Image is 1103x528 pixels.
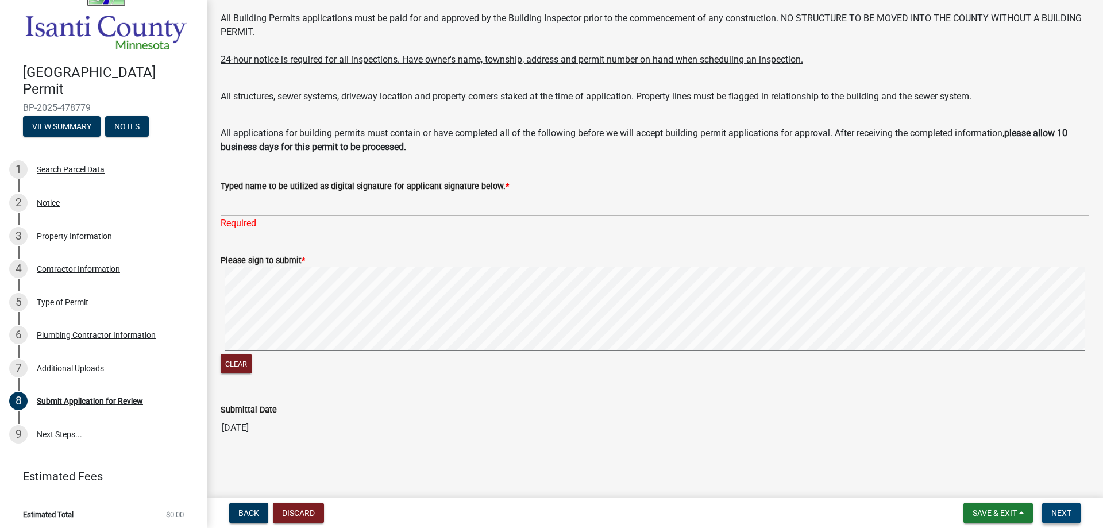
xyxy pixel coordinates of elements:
[37,165,105,174] div: Search Parcel Data
[166,511,184,518] span: $0.00
[9,160,28,179] div: 1
[23,511,74,518] span: Estimated Total
[105,122,149,132] wm-modal-confirm: Notes
[229,503,268,523] button: Back
[23,64,198,98] h4: [GEOGRAPHIC_DATA] Permit
[221,257,305,265] label: Please sign to submit
[221,113,1089,154] div: All applications for building permits must contain or have completed all of the following before ...
[37,232,112,240] div: Property Information
[9,194,28,212] div: 2
[221,217,1089,230] div: Required
[9,326,28,344] div: 6
[37,265,120,273] div: Contractor Information
[9,392,28,410] div: 8
[238,508,259,518] span: Back
[221,183,509,191] label: Typed name to be utilized as digital signature for applicant signature below.
[37,397,143,405] div: Submit Application for Review
[9,425,28,444] div: 9
[963,503,1033,523] button: Save & Exit
[221,406,277,414] label: Submittal Date
[9,465,188,488] a: Estimated Fees
[221,54,803,65] u: 24-hour notice is required for all inspections. Have owner's name, township, address and permit n...
[105,116,149,137] button: Notes
[37,199,60,207] div: Notice
[37,331,156,339] div: Plumbing Contractor Information
[9,260,28,278] div: 4
[9,359,28,377] div: 7
[23,116,101,137] button: View Summary
[273,503,324,523] button: Discard
[221,354,252,373] button: Clear
[37,298,88,306] div: Type of Permit
[9,293,28,311] div: 5
[9,227,28,245] div: 3
[1051,508,1071,518] span: Next
[23,102,184,113] span: BP-2025-478779
[37,364,104,372] div: Additional Uploads
[1042,503,1081,523] button: Next
[973,508,1017,518] span: Save & Exit
[221,76,1089,103] div: All structures, sewer systems, driveway location and property corners staked at the time of appli...
[23,122,101,132] wm-modal-confirm: Summary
